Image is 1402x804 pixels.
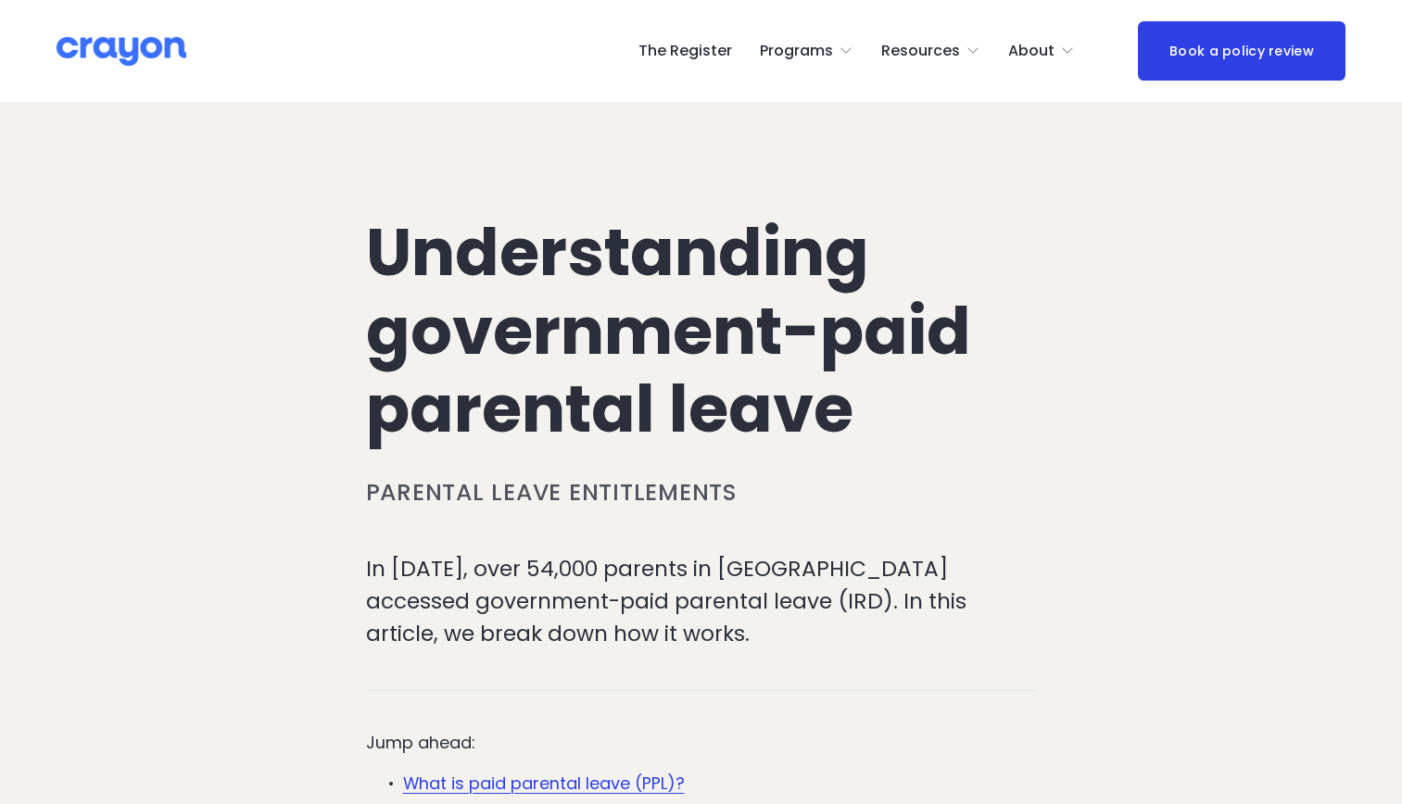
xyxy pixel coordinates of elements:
p: Jump ahead: [366,731,1037,756]
a: folder dropdown [760,36,853,66]
a: What is paid parental leave (PPL)? [403,772,685,795]
span: Programs [760,38,833,65]
h1: Understanding government-paid parental leave [366,214,1037,449]
a: The Register [638,36,732,66]
a: Book a policy review [1138,21,1346,82]
span: Resources [881,38,960,65]
img: Crayon [57,35,186,68]
a: Parental leave entitlements [366,476,738,509]
a: folder dropdown [881,36,980,66]
p: In [DATE], over 54,000 parents in [GEOGRAPHIC_DATA] accessed government-paid parental leave (IRD)... [366,553,1037,650]
span: About [1008,38,1055,65]
a: folder dropdown [1008,36,1075,66]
